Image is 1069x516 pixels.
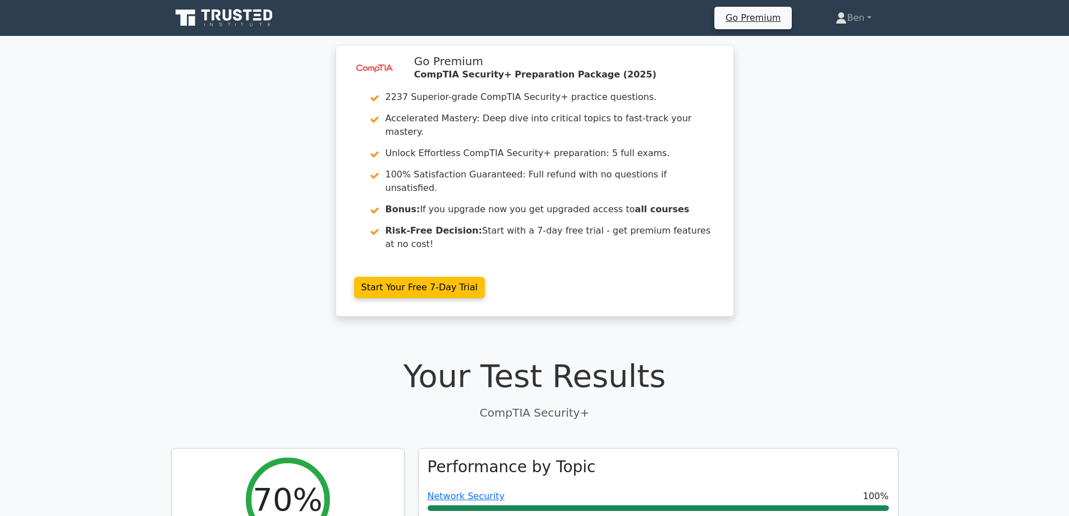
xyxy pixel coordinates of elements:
a: Start Your Free 7-Day Trial [354,277,485,298]
span: 100% [863,490,889,503]
h3: Performance by Topic [428,458,596,477]
p: CompTIA Security+ [171,404,898,421]
h1: Your Test Results [171,357,898,395]
a: Ben [809,7,898,29]
a: Go Premium [719,10,787,25]
a: Network Security [428,491,505,501]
